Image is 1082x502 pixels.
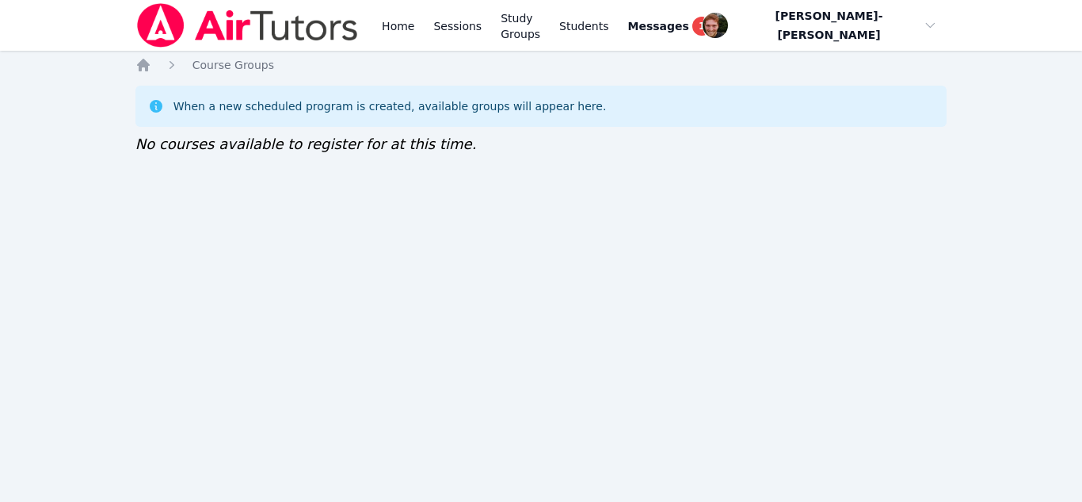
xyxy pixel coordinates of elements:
[135,3,360,48] img: Air Tutors
[173,98,607,114] div: When a new scheduled program is created, available groups will appear here.
[192,59,274,71] span: Course Groups
[628,18,689,34] span: Messages
[135,136,477,152] span: No courses available to register for at this time.
[135,57,947,73] nav: Breadcrumb
[192,57,274,73] a: Course Groups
